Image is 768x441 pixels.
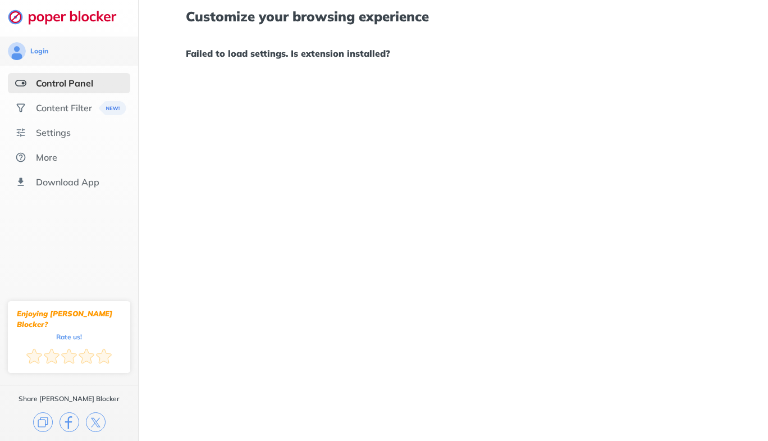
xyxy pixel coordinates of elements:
[36,102,92,113] div: Content Filter
[8,42,26,60] img: avatar.svg
[99,101,126,115] img: menuBanner.svg
[8,9,129,25] img: logo-webpage.svg
[36,176,99,188] div: Download App
[86,412,106,432] img: x.svg
[60,412,79,432] img: facebook.svg
[15,102,26,113] img: social.svg
[19,394,120,403] div: Share [PERSON_NAME] Blocker
[15,176,26,188] img: download-app.svg
[36,152,57,163] div: More
[30,47,48,56] div: Login
[186,9,721,24] h1: Customize your browsing experience
[15,127,26,138] img: settings.svg
[15,152,26,163] img: about.svg
[36,78,93,89] div: Control Panel
[15,78,26,89] img: features-selected.svg
[186,46,721,61] h1: Failed to load settings. Is extension installed?
[33,412,53,432] img: copy.svg
[36,127,71,138] div: Settings
[17,308,121,330] div: Enjoying [PERSON_NAME] Blocker?
[56,334,82,339] div: Rate us!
